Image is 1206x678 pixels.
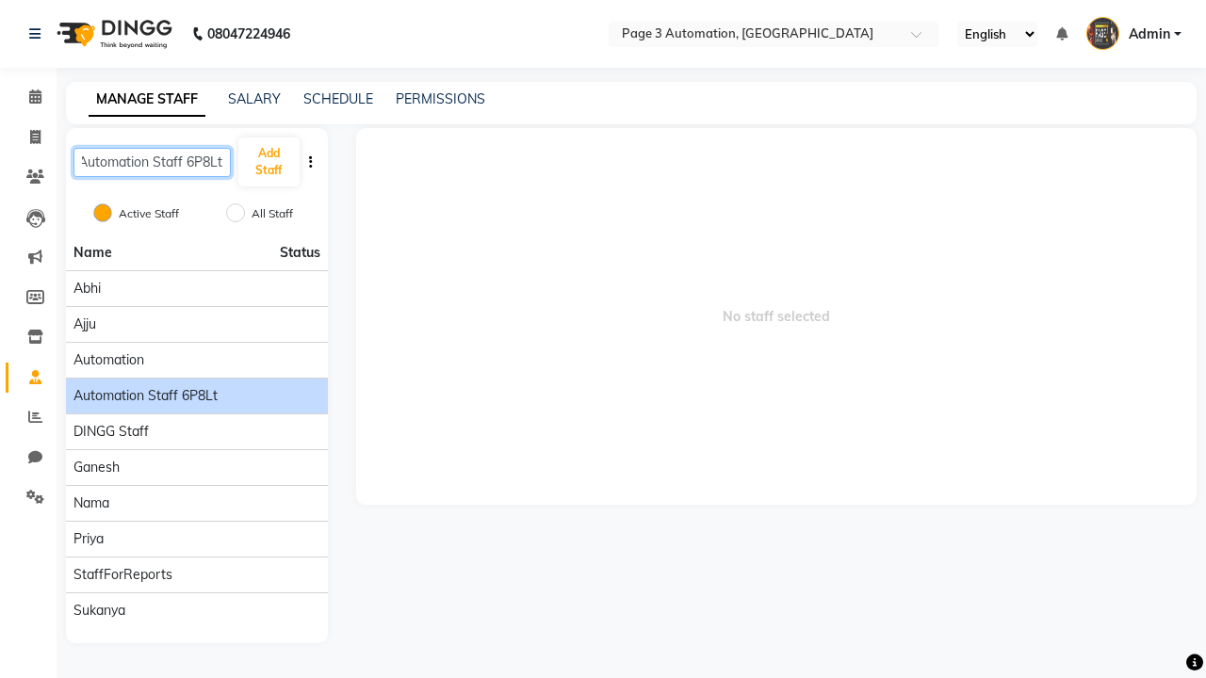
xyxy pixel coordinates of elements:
[73,386,218,406] span: Automation Staff 6P8Lt
[73,422,149,442] span: DINGG Staff
[1129,24,1170,44] span: Admin
[119,205,179,222] label: Active Staff
[238,137,300,186] button: Add Staff
[1086,17,1119,50] img: Admin
[73,279,101,299] span: Abhi
[303,90,373,107] a: SCHEDULE
[280,243,320,263] span: Status
[73,458,120,477] span: Ganesh
[73,565,172,585] span: StaffForReports
[48,8,177,60] img: logo
[252,205,293,222] label: All Staff
[396,90,485,107] a: PERMISSIONS
[73,244,112,261] span: Name
[356,128,1198,505] span: No staff selected
[73,148,231,177] input: Search Staff
[228,90,281,107] a: SALARY
[73,529,104,549] span: Priya
[89,83,205,117] a: MANAGE STAFF
[73,601,125,621] span: Sukanya
[73,315,96,334] span: Ajju
[73,493,109,513] span: Nama
[207,8,290,60] b: 08047224946
[73,350,144,370] span: Automation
